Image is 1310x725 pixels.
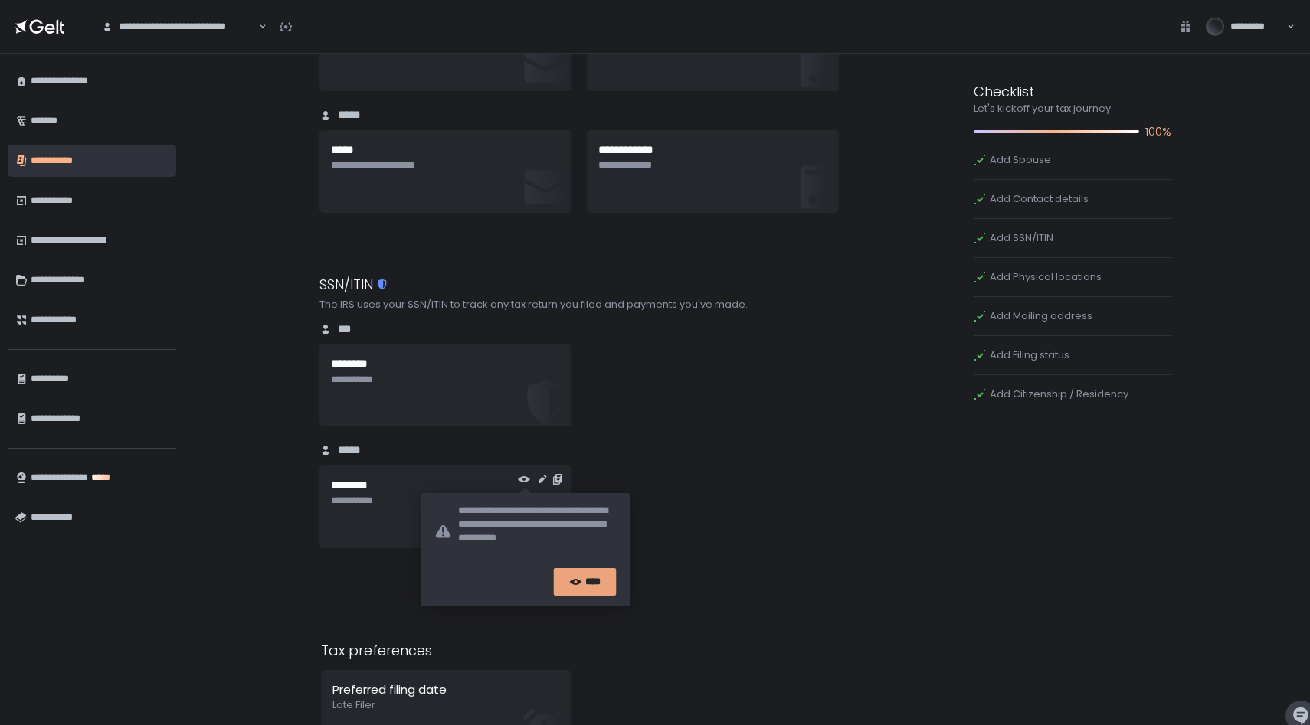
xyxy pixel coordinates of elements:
span: Add Citizenship / Residency [990,387,1128,401]
span: Add Filing status [990,348,1069,362]
span: Add SSN/ITIN [990,231,1053,245]
span: Add Spouse [990,153,1051,167]
span: Add Mailing address [990,309,1092,323]
div: Tax preferences [321,640,571,661]
span: Add Physical locations [990,270,1102,284]
div: SSN/ITIN [319,274,841,295]
span: Preferred filing date [332,681,447,697]
div: Search for option [92,11,267,43]
div: The IRS uses your SSN/ITIN to track any tax return you filed and payments you've made. [319,298,841,312]
div: Checklist [974,81,1171,102]
div: Let's kickoff your tax journey [974,102,1171,116]
span: Late Filer [332,698,559,712]
span: 100% [1145,123,1171,141]
span: Add Contact details [990,192,1089,206]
